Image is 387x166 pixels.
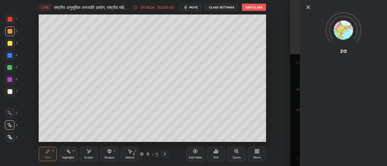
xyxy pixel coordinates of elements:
[300,53,387,60] div: animation
[145,152,151,156] div: 11
[156,5,175,9] div: / 02:00:00
[84,156,93,159] div: Eraser
[125,156,134,159] div: Select
[5,120,18,130] div: X
[5,132,18,142] div: Z
[189,5,198,9] span: mute
[152,152,154,156] div: /
[62,156,74,159] div: Highlight
[334,20,353,40] img: 171ee5c0f7a04ab9a019b52054889cd4.jpg
[135,149,136,152] div: S
[45,156,50,159] div: Pen
[242,4,266,11] button: End Class
[180,4,201,11] button: mute
[73,149,75,152] div: H
[139,5,156,9] div: 01:58:24
[5,39,18,48] div: 3
[205,4,238,11] button: CLASS SETTINGS
[114,149,116,152] div: L
[5,27,18,36] div: 2
[39,4,51,11] div: LIVE
[253,156,261,159] div: More
[54,5,131,10] h4: राष्ट्रीय अनुसूचित जनजाति आयोग, राष्ट्रीय महिला आयोग और संदेह निवारण सत्र
[104,156,115,159] div: Shapes
[5,75,18,84] div: 6
[52,149,54,152] div: P
[340,48,347,53] p: za
[5,108,18,118] div: C
[5,51,18,60] div: 4
[155,151,159,157] div: 11
[233,156,241,159] div: Zoom
[213,156,218,159] div: Poll
[5,14,17,24] div: 1
[5,87,18,96] div: 7
[189,156,202,159] div: Add Slide
[5,63,18,72] div: 5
